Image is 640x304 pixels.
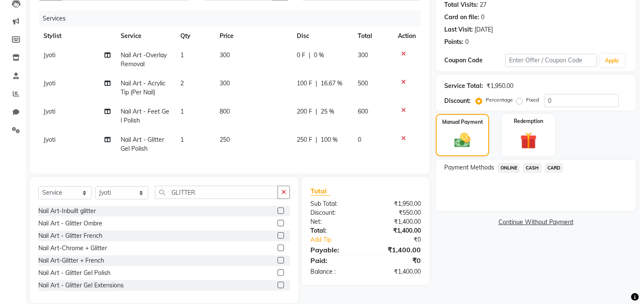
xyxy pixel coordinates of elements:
div: Service Total: [444,82,483,91]
th: Price [215,26,292,46]
div: Nail Art - Glitter Gel Polish [38,269,110,278]
span: Nail Art - Acrylic Tip (Per Nail) [121,79,165,96]
span: | [316,135,317,144]
span: 1 [180,51,184,59]
th: Disc [292,26,353,46]
div: Points: [444,38,463,47]
span: 250 [220,136,230,143]
a: Continue Without Payment [437,218,634,227]
span: 0 F [297,51,305,60]
div: Services [39,11,427,26]
div: Nail Art - Glitter Gel Extensions [38,281,124,290]
span: 500 [358,79,368,87]
div: 27 [480,0,487,9]
span: Jyoti [43,79,55,87]
div: ₹1,400.00 [366,245,428,255]
div: Discount: [444,96,471,105]
span: 1 [180,108,184,115]
span: 300 [220,79,230,87]
div: Total: [304,226,366,235]
div: Coupon Code [444,56,505,65]
div: ₹1,950.00 [366,199,428,208]
div: Nail Art-Glitter + French [38,256,104,265]
div: Payable: [304,245,366,255]
span: 300 [358,51,368,59]
div: ₹1,400.00 [366,226,428,235]
span: 800 [220,108,230,115]
input: Search or Scan [155,186,278,199]
img: _cash.svg [449,131,475,149]
div: Sub Total: [304,199,366,208]
div: Paid: [304,255,366,266]
span: Nail Art -Overlay Removal [121,51,167,68]
div: 0 [481,13,484,22]
span: 2 [180,79,184,87]
span: CARD [545,163,563,173]
span: 100 F [297,79,312,88]
span: 1 [180,136,184,143]
span: CASH [523,163,542,173]
div: [DATE] [475,25,493,34]
th: Stylist [38,26,116,46]
div: ₹0 [366,255,428,266]
span: Jyoti [43,51,55,59]
label: Fixed [526,96,539,104]
span: 200 F [297,107,312,116]
div: Nail Art - Glitter French [38,231,102,240]
div: Total Visits: [444,0,478,9]
div: Discount: [304,208,366,217]
button: Apply [600,54,625,67]
span: 100 % [321,135,338,144]
input: Enter Offer / Coupon Code [505,54,597,67]
div: Balance : [304,267,366,276]
div: Net: [304,217,366,226]
span: 0 % [314,51,324,60]
span: Total [310,187,330,196]
div: ₹550.00 [366,208,428,217]
span: Jyoti [43,108,55,115]
span: 300 [220,51,230,59]
div: ₹1,950.00 [487,82,513,91]
div: ₹0 [376,235,428,244]
th: Total [353,26,393,46]
div: 0 [465,38,469,47]
img: _gift.svg [515,130,542,151]
label: Percentage [486,96,513,104]
th: Qty [175,26,215,46]
div: ₹1,400.00 [366,267,428,276]
span: Payment Methods [444,163,494,172]
div: Nail Art-Chrome + Glitter [38,244,107,253]
label: Redemption [514,117,543,125]
a: Add Tip [304,235,376,244]
label: Manual Payment [442,118,483,126]
span: 600 [358,108,368,115]
th: Action [393,26,421,46]
span: Nail Art - Feet Gel Polish [121,108,169,124]
div: ₹1,400.00 [366,217,428,226]
div: Nail Art - Glitter Ombre [38,219,102,228]
span: 25 % [321,107,334,116]
div: Nail Art-Inbuilt glitter [38,207,96,216]
span: ONLINE [498,163,520,173]
span: | [316,79,317,88]
span: 0 [358,136,361,143]
span: 16.67 % [321,79,342,88]
div: Card on file: [444,13,479,22]
span: 250 F [297,135,312,144]
span: Nail Art - Glitter Gel Polish [121,136,164,152]
div: Last Visit: [444,25,473,34]
span: Jyoti [43,136,55,143]
span: | [309,51,310,60]
span: | [316,107,317,116]
th: Service [116,26,175,46]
